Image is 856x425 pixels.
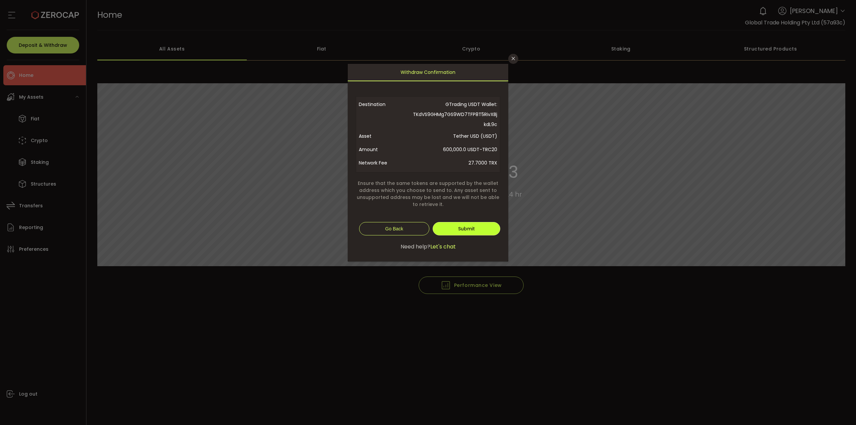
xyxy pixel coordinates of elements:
span: Asset [359,129,412,143]
button: Submit [433,222,500,235]
span: 600,000.0 USDT-TRC20 [412,143,497,156]
div: dialog [348,64,508,261]
span: Submit [458,225,475,232]
button: Go Back [359,222,429,235]
button: Close [508,54,518,64]
span: Ensure that the same tokens are supported by the wallet address which you choose to send to. Any ... [356,180,500,208]
iframe: Chat Widget [778,353,856,425]
span: Withdraw Confirmation [401,64,455,81]
span: Let's chat [430,243,456,251]
span: 27.7000 TRX [412,156,497,170]
span: Need help? [401,243,430,251]
span: GTrading USDT Wallet: TKdVS9GHMg7GS9WD7TFP8T5RivXBjkdL9c [412,99,497,129]
span: Tether USD (USDT) [412,129,497,143]
span: Go Back [385,226,403,231]
span: Destination [359,99,412,129]
span: Network Fee [359,156,412,170]
span: Amount [359,143,412,156]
